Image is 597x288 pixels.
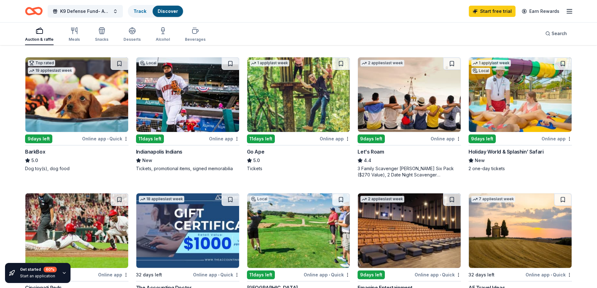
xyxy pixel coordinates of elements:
[415,271,461,279] div: Online app Quick
[209,135,239,143] div: Online app
[60,8,110,15] span: K9 Defense Fund- ATK9 Conference 2025
[156,37,170,42] div: Alcohol
[25,57,128,132] img: Image for BarkBox
[142,157,152,164] span: New
[28,67,73,74] div: 19 applies last week
[136,57,239,172] a: Image for Indianapolis IndiansLocal11days leftOnline appIndianapolis IndiansNewTickets, promotion...
[329,272,330,277] span: •
[358,57,461,132] img: Image for Let's Roam
[364,157,371,164] span: 4.4
[247,57,350,132] img: Image for Go Ape
[358,148,384,155] div: Let's Roam
[551,272,552,277] span: •
[48,5,123,18] button: K9 Defense Fund- ATK9 Conference 2025
[469,6,516,17] a: Start free trial
[139,196,184,202] div: 18 applies last week
[136,134,164,143] div: 11 days left
[358,165,461,178] div: 3 Family Scavenger [PERSON_NAME] Six Pack ($270 Value), 2 Date Night Scavenger [PERSON_NAME] Two ...
[82,135,128,143] div: Online app Quick
[526,271,572,279] div: Online app Quick
[185,24,206,45] button: Beverages
[136,271,162,279] div: 32 days left
[247,57,350,172] a: Image for Go Ape1 applylast week11days leftOnline appGo Ape5.0Tickets
[469,271,495,279] div: 32 days left
[136,57,239,132] img: Image for Indianapolis Indians
[540,27,572,40] button: Search
[358,270,385,279] div: 9 days left
[320,135,350,143] div: Online app
[136,193,239,268] img: Image for The Accounting Doctor
[247,193,350,268] img: Image for French Lick Resort
[360,196,404,202] div: 2 applies last week
[358,57,461,178] a: Image for Let's Roam2 applieslast week9days leftOnline appLet's Roam4.43 Family Scavenger [PERSON...
[440,272,441,277] span: •
[136,148,182,155] div: Indianapolis Indians
[552,30,567,37] span: Search
[358,193,461,268] img: Image for Emagine Entertainment
[25,148,45,155] div: BarkBox
[469,57,572,132] img: Image for Holiday World & Splashin’ Safari
[139,60,158,66] div: Local
[358,134,385,143] div: 9 days left
[469,193,572,268] img: Image for AF Travel Ideas
[360,60,404,66] div: 2 applies last week
[247,148,264,155] div: Go Ape
[128,5,184,18] button: TrackDiscover
[95,37,108,42] div: Snacks
[95,24,108,45] button: Snacks
[123,37,141,42] div: Desserts
[25,193,128,268] img: Image for Cincinnati Reds
[136,165,239,172] div: Tickets, promotional items, signed memorabilia
[156,24,170,45] button: Alcohol
[471,68,490,74] div: Local
[469,134,496,143] div: 9 days left
[28,60,55,66] div: Top rated
[304,271,350,279] div: Online app Quick
[218,272,219,277] span: •
[25,37,54,42] div: Auction & raffle
[431,135,461,143] div: Online app
[185,37,206,42] div: Beverages
[469,165,572,172] div: 2 one-day tickets
[98,271,128,279] div: Online app
[469,148,543,155] div: Holiday World & Splashin’ Safari
[518,6,563,17] a: Earn Rewards
[31,157,38,164] span: 5.0
[475,157,485,164] span: New
[25,4,43,18] a: Home
[253,157,260,164] span: 5.0
[134,8,146,14] a: Track
[25,134,52,143] div: 9 days left
[20,267,57,272] div: Get started
[44,267,57,272] div: 60 %
[25,57,128,172] a: Image for BarkBoxTop rated19 applieslast week9days leftOnline app•QuickBarkBox5.0Dog toy(s), dog ...
[247,270,275,279] div: 11 days left
[471,196,515,202] div: 7 applies last week
[250,60,289,66] div: 1 apply last week
[69,37,80,42] div: Meals
[247,134,275,143] div: 11 days left
[250,196,269,202] div: Local
[471,60,511,66] div: 1 apply last week
[25,165,128,172] div: Dog toy(s), dog food
[542,135,572,143] div: Online app
[20,274,57,279] div: Start an application
[25,24,54,45] button: Auction & raffle
[193,271,239,279] div: Online app Quick
[107,136,108,141] span: •
[247,165,350,172] div: Tickets
[69,24,80,45] button: Meals
[469,57,572,172] a: Image for Holiday World & Splashin’ Safari1 applylast weekLocal9days leftOnline appHoliday World ...
[158,8,178,14] a: Discover
[123,24,141,45] button: Desserts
